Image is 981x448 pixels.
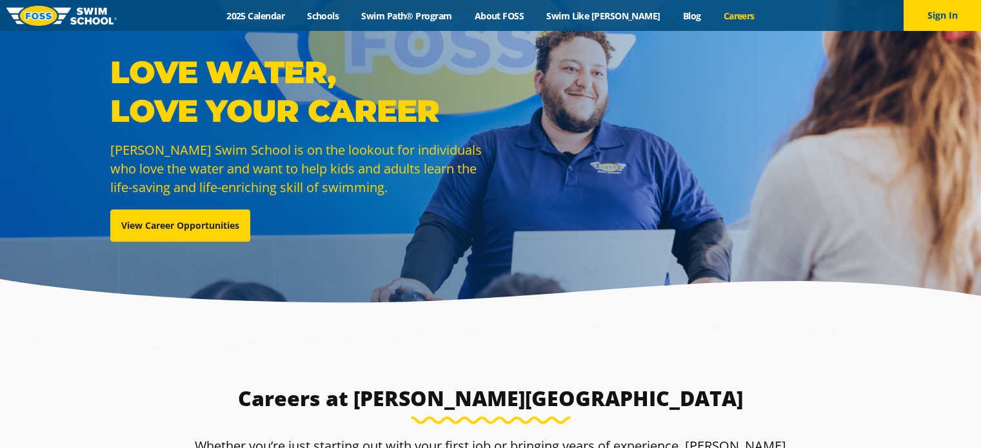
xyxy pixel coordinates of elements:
a: Careers [712,10,766,22]
p: Love Water, Love Your Career [110,53,484,130]
h3: Careers at [PERSON_NAME][GEOGRAPHIC_DATA] [186,385,795,411]
img: FOSS Swim School Logo [6,6,117,26]
a: Blog [671,10,712,22]
a: Swim Path® Program [350,10,463,22]
a: Swim Like [PERSON_NAME] [535,10,672,22]
a: View Career Opportunities [110,209,250,242]
a: 2025 Calendar [215,10,296,22]
a: About FOSS [463,10,535,22]
span: [PERSON_NAME] Swim School is on the lookout for individuals who love the water and want to help k... [110,141,482,196]
a: Schools [296,10,350,22]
